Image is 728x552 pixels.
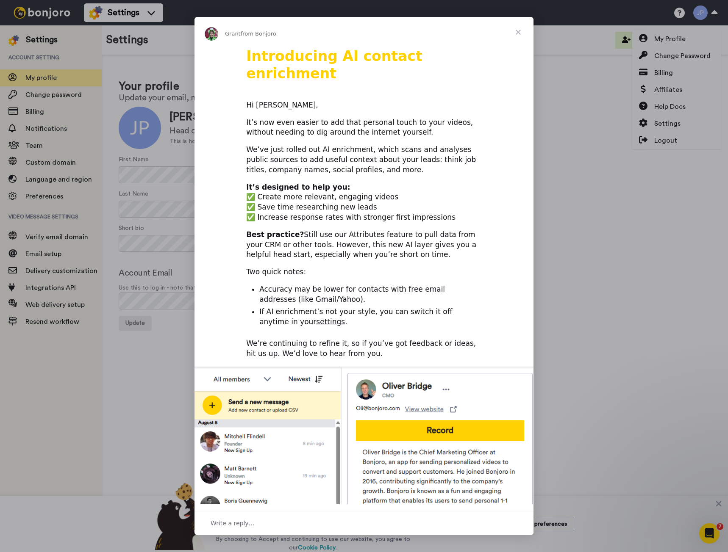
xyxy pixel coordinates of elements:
b: Best practice? [246,230,304,239]
div: Two quick notes: [246,267,482,277]
div: Still use our Attributes feature to pull data from your CRM or other tools. However, this new AI ... [246,230,482,260]
li: If AI enrichment’s not your style, you can switch it off anytime in your . [259,307,482,327]
div: We’re continuing to refine it, so if you’ve got feedback or ideas, hit us up. We’d love to hear f... [246,339,482,359]
img: Profile image for Grant [205,27,218,41]
span: Grant [225,30,241,37]
span: Write a reply… [211,518,255,529]
li: Accuracy may be lower for contacts with free email addresses (like Gmail/Yahoo). [259,284,482,305]
div: It’s now even easier to add that personal touch to your videos, without needing to dig around the... [246,118,482,138]
b: Introducing AI contact enrichment [246,48,422,82]
div: Open conversation and reply [195,511,533,535]
span: Close [503,17,533,47]
span: from Bonjoro [241,30,276,37]
div: We’ve just rolled out AI enrichment, which scans and analyses public sources to add useful contex... [246,145,482,175]
a: settings [316,317,345,326]
b: It’s designed to help you: [246,183,350,191]
div: ✅ Create more relevant, engaging videos ✅ Save time researching new leads ✅ Increase response rat... [246,182,482,223]
div: Hi [PERSON_NAME], [246,100,482,110]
